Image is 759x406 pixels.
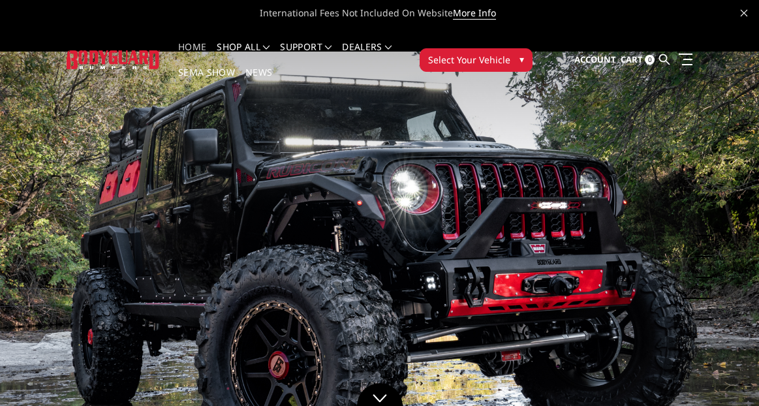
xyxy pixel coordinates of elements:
[699,299,712,320] button: 5 of 5
[178,42,206,68] a: Home
[699,257,712,278] button: 3 of 5
[699,278,712,299] button: 4 of 5
[694,343,759,406] iframe: Chat Widget
[699,236,712,257] button: 2 of 5
[217,42,270,68] a: shop all
[428,53,510,67] span: Select Your Vehicle
[645,55,655,65] span: 0
[621,54,643,65] span: Cart
[357,383,403,406] a: Click to Down
[621,42,655,78] a: Cart 0
[420,48,533,72] button: Select Your Vehicle
[574,54,616,65] span: Account
[342,42,392,68] a: Dealers
[178,68,235,93] a: SEMA Show
[453,7,496,20] a: More Info
[280,42,332,68] a: Support
[67,50,160,69] img: BODYGUARD BUMPERS
[245,68,272,93] a: News
[699,215,712,236] button: 1 of 5
[519,52,524,66] span: ▾
[574,42,616,78] a: Account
